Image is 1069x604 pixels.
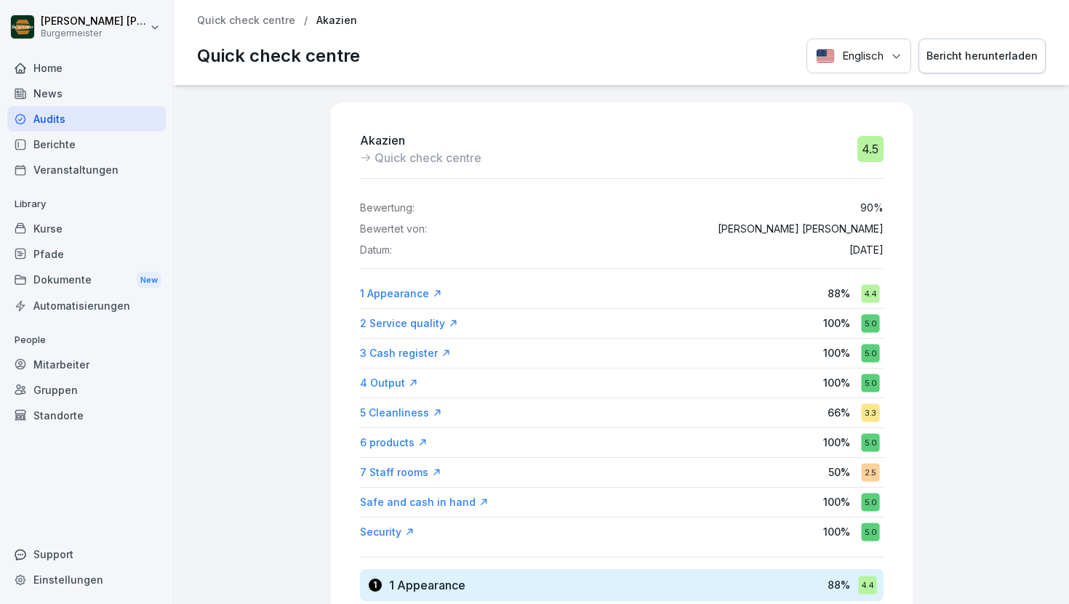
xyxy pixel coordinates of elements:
[7,216,166,241] a: Kurse
[360,202,415,214] p: Bewertung:
[7,193,166,216] p: Library
[304,15,308,27] p: /
[197,15,295,27] a: Quick check centre
[360,286,442,301] a: 1 Appearance
[828,286,850,301] p: 88 %
[858,576,876,594] div: 4.4
[7,132,166,157] a: Berichte
[7,267,166,294] div: Dokumente
[816,49,835,63] img: Englisch
[360,346,451,361] a: 3 Cash register
[926,48,1038,64] div: Bericht herunterladen
[41,28,147,39] p: Burgermeister
[7,267,166,294] a: DokumenteNew
[861,284,879,302] div: 4.4
[823,375,850,390] p: 100 %
[360,406,442,420] a: 5 Cleanliness
[137,272,161,289] div: New
[861,344,879,362] div: 5.0
[7,157,166,182] a: Veranstaltungen
[718,223,884,235] p: [PERSON_NAME] [PERSON_NAME]
[861,523,879,541] div: 5.0
[828,405,850,420] p: 66 %
[861,403,879,422] div: 3.3
[861,433,879,451] div: 5.0
[197,43,360,69] p: Quick check centre
[823,435,850,450] p: 100 %
[41,15,147,28] p: [PERSON_NAME] [PERSON_NAME]
[7,81,166,106] a: News
[7,403,166,428] a: Standorte
[823,315,850,331] p: 100 %
[861,374,879,392] div: 5.0
[828,464,850,480] p: 50 %
[861,463,879,481] div: 2.5
[823,524,850,539] p: 100 %
[842,48,884,65] p: Englisch
[389,577,465,593] h3: 1 Appearance
[7,241,166,267] a: Pfade
[316,15,357,27] p: Akazien
[360,525,415,539] a: Security
[823,494,850,510] p: 100 %
[861,314,879,332] div: 5.0
[360,495,489,510] a: Safe and cash in hand
[806,39,911,74] button: Language
[828,577,850,592] p: 88 %
[7,293,166,318] a: Automatisierungen
[860,202,884,214] p: 90 %
[7,377,166,403] a: Gruppen
[360,244,392,257] p: Datum:
[360,435,428,450] a: 6 products
[7,567,166,592] a: Einstellungen
[360,132,481,149] p: Akazien
[861,493,879,511] div: 5.0
[7,541,166,567] div: Support
[360,223,427,235] p: Bewertet von:
[360,376,418,390] a: 4 Output
[849,244,884,257] p: [DATE]
[375,149,481,166] p: Quick check centre
[7,329,166,352] p: People
[360,316,458,331] a: 2 Service quality
[918,39,1046,74] button: Bericht herunterladen
[7,352,166,377] a: Mitarbeiter
[360,465,441,480] a: 7 Staff rooms
[7,55,166,81] a: Home
[857,136,884,162] div: 4.5
[369,579,382,592] div: 1
[823,345,850,361] p: 100 %
[7,106,166,132] a: Audits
